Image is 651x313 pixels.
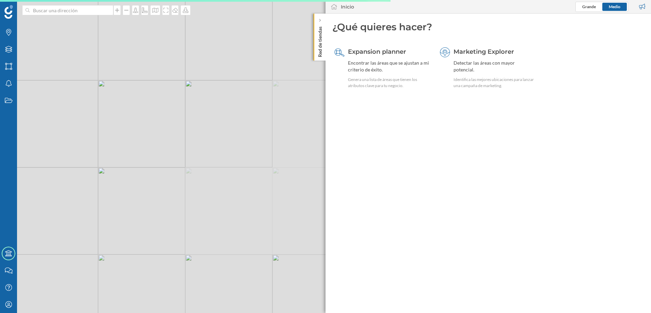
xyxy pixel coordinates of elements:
span: Expansion planner [348,48,406,55]
div: Detectar las áreas con mayor potencial. [454,60,536,73]
span: Marketing Explorer [454,48,514,55]
p: Red de tiendas [317,24,323,57]
div: Inicio [341,3,354,10]
img: search-areas.svg [334,47,345,57]
div: Identifica las mejores ubicaciones para lanzar una campaña de marketing. [454,77,536,89]
div: ¿Qué quieres hacer? [332,20,644,33]
img: Geoblink Logo [4,5,13,19]
div: Encontrar las áreas que se ajustan a mi criterio de éxito. [348,60,431,73]
span: Medio [609,4,620,9]
div: Genera una lista de áreas que tienen los atributos clave para tu negocio. [348,77,431,89]
span: Grande [582,4,596,9]
img: explorer.svg [440,47,450,57]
